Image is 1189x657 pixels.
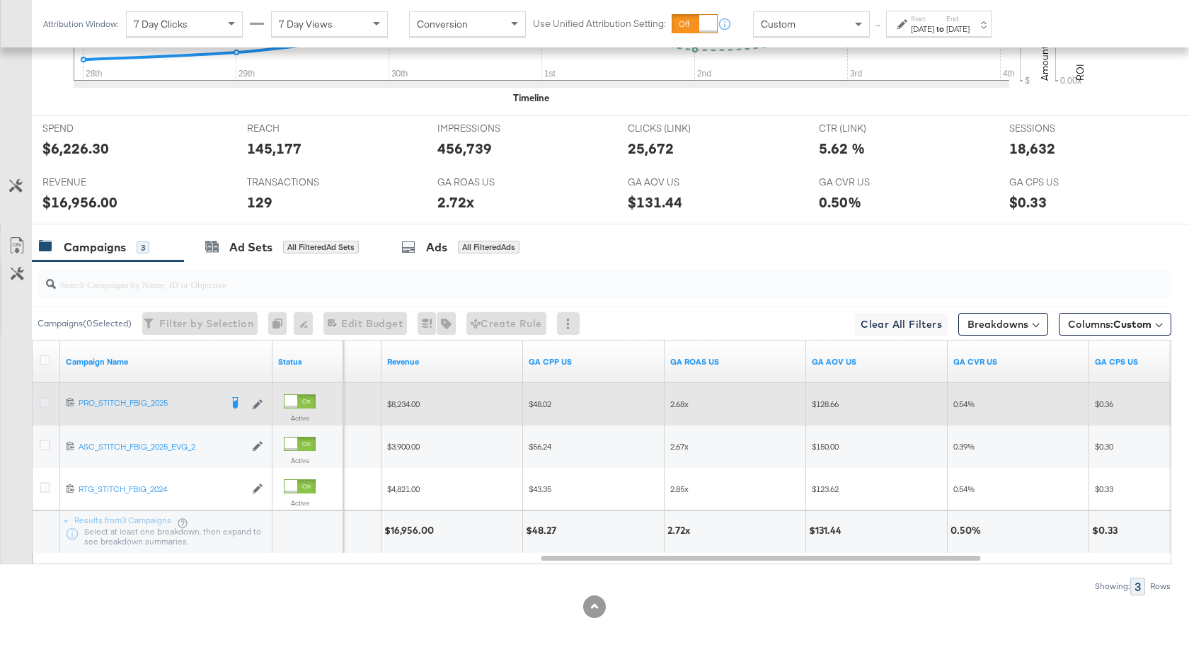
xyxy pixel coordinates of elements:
span: REACH [247,122,353,135]
span: ↑ [871,24,885,29]
span: $56.24 [529,441,551,452]
span: 7 Day Clicks [134,18,188,30]
span: GA ROAS US [437,176,544,189]
span: 0.54% [953,399,975,409]
div: $131.44 [628,192,682,212]
span: GA AOV US [628,176,734,189]
div: $0.33 [1009,192,1047,212]
a: GA Revenue/GA Transactions [812,356,942,367]
label: Active [284,498,316,508]
div: 145,177 [247,138,301,159]
button: Breakdowns [958,313,1048,336]
label: End: [946,14,970,23]
span: CLICKS (LINK) [628,122,734,135]
div: $16,956.00 [384,524,438,537]
span: REVENUE [42,176,149,189]
div: 0 [268,312,294,335]
span: $128.66 [812,399,839,409]
a: GA Revenue/Spend [670,356,800,367]
button: Clear All Filters [855,313,948,336]
span: 0.54% [953,484,975,494]
div: 18,632 [1009,138,1055,159]
span: 2.85x [670,484,689,494]
label: Start: [911,14,934,23]
label: Use Unified Attribution Setting: [533,17,666,30]
span: Conversion [417,18,468,30]
div: Rows [1149,581,1171,591]
div: 0.50% [819,192,861,212]
div: 2.72x [667,524,694,537]
div: $48.27 [526,524,561,537]
div: 129 [247,192,272,212]
span: 0.39% [953,441,975,452]
span: GA CPS US [1009,176,1115,189]
span: Columns: [1068,317,1151,331]
div: [DATE] [911,23,934,35]
a: RTG_STITCH_FBIG_2024 [79,484,245,496]
a: PRO_STITCH_FBIG_2025 [79,397,220,411]
div: Attribution Window: [42,19,119,29]
div: $131.44 [809,524,846,537]
div: 5.62 % [819,138,865,159]
a: Transaction Revenue - The total sale revenue (excluding shipping and tax) of the transaction [387,356,517,367]
div: $0.33 [1092,524,1122,537]
span: SPEND [42,122,149,135]
span: $0.36 [1095,399,1113,409]
span: SESSIONS [1009,122,1115,135]
text: Amount (USD) [1038,18,1051,81]
span: $3,900.00 [387,441,420,452]
span: $0.30 [1095,441,1113,452]
div: All Filtered Ads [458,241,519,253]
span: 2.67x [670,441,689,452]
div: 3 [1130,578,1145,595]
span: $43.35 [529,484,551,494]
button: Columns:Custom [1059,313,1171,336]
div: ASC_STITCH_FBIG_2025_EVG_2 [79,441,245,452]
a: ASC_STITCH_FBIG_2025_EVG_2 [79,441,245,453]
span: TRANSACTIONS [247,176,353,189]
div: Showing: [1094,581,1130,591]
span: IMPRESSIONS [437,122,544,135]
strong: to [934,23,946,34]
div: All Filtered Ad Sets [283,241,359,253]
div: 3 [137,241,149,254]
div: Ads [426,239,447,256]
input: Search Campaigns by Name, ID or Objective [56,265,1069,292]
div: $16,956.00 [42,192,117,212]
span: $8,234.00 [387,399,420,409]
a: Shows the current state of your Ad Campaign. [278,356,338,367]
span: $0.33 [1095,484,1113,494]
span: 2.68x [670,399,689,409]
a: Spend/GA Transactions [529,356,659,367]
div: $6,226.30 [42,138,109,159]
div: Timeline [513,91,549,105]
div: Campaigns [64,239,126,256]
div: 0.50% [950,524,985,537]
span: 7 Day Views [279,18,333,30]
div: [DATE] [946,23,970,35]
span: CTR (LINK) [819,122,925,135]
span: $48.02 [529,399,551,409]
span: Clear All Filters [861,316,942,333]
div: 456,739 [437,138,492,159]
div: Ad Sets [229,239,272,256]
text: ROI [1074,64,1086,81]
a: Your campaign name. [66,356,267,367]
div: 2.72x [437,192,474,212]
span: $123.62 [812,484,839,494]
span: Custom [761,18,795,30]
div: 25,672 [628,138,674,159]
span: Custom [1113,318,1151,331]
span: $4,821.00 [387,484,420,494]
div: Campaigns ( 0 Selected) [38,317,132,330]
label: Active [284,456,316,465]
span: GA CVR US [819,176,925,189]
label: Active [284,413,316,423]
div: PRO_STITCH_FBIG_2025 [79,397,220,409]
a: GA Transactions/Clicks [953,356,1084,367]
span: $150.00 [812,441,839,452]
